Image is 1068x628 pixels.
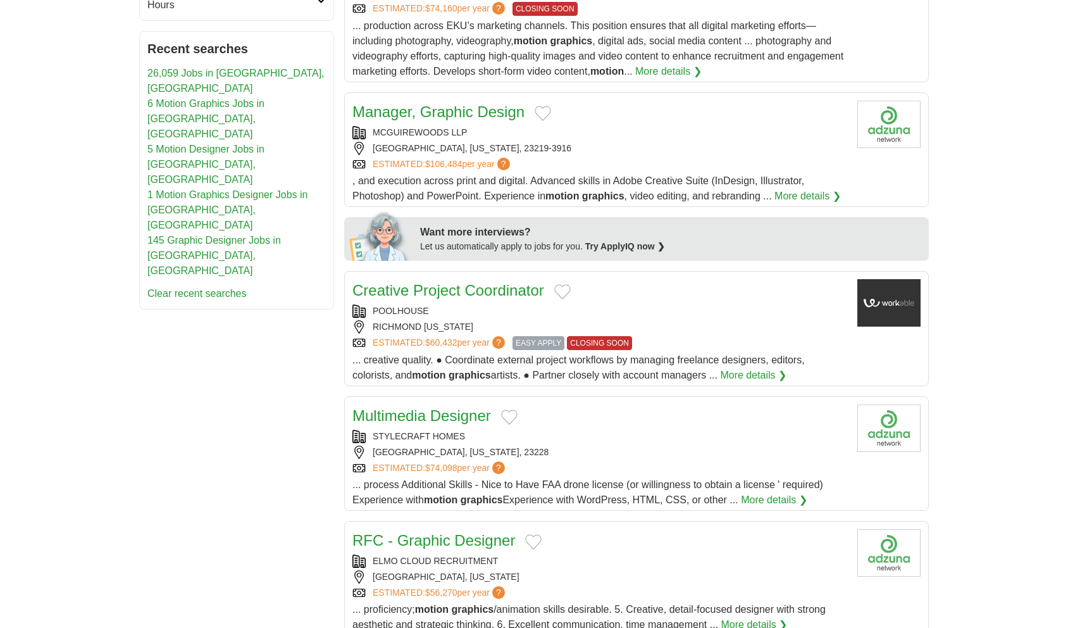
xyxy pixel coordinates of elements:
[857,101,921,148] img: Company logo
[147,189,307,230] a: 1 Motion Graphics Designer Jobs in [GEOGRAPHIC_DATA], [GEOGRAPHIC_DATA]
[554,284,571,299] button: Add to favorite jobs
[352,20,843,77] span: ... production across EKU’s marketing channels. This position ensures that all digital marketing ...
[412,370,445,380] strong: motion
[373,462,507,475] a: ESTIMATED:$74,098per year?
[352,446,847,459] div: [GEOGRAPHIC_DATA], [US_STATE], 23228
[147,68,325,94] a: 26,059 Jobs in [GEOGRAPHIC_DATA], [GEOGRAPHIC_DATA]
[147,144,264,185] a: 5 Motion Designer Jobs in [GEOGRAPHIC_DATA], [GEOGRAPHIC_DATA]
[720,368,786,383] a: More details ❯
[373,586,507,600] a: ESTIMATED:$56,270per year?
[741,493,807,508] a: More details ❯
[352,175,804,201] span: , and execution across print and digital. Advanced skills in Adobe Creative Suite (InDesign, Illu...
[352,282,544,299] a: Creative Project Coordinator
[349,210,411,261] img: apply-iq-scientist.png
[512,2,578,16] span: CLOSING SOON
[635,64,702,79] a: More details ❯
[425,159,462,169] span: $106,484
[147,235,281,276] a: 145 Graphic Designer Jobs in [GEOGRAPHIC_DATA], [GEOGRAPHIC_DATA]
[352,355,805,380] span: ... creative quality. ● Coordinate external project workflows by managing freelance designers, ed...
[424,494,457,505] strong: motion
[512,336,564,350] span: EASY APPLY
[497,158,510,170] span: ?
[352,532,515,549] a: RFC - Graphic Designer
[352,305,847,318] div: POOLHOUSE
[582,191,624,201] strong: graphics
[147,98,264,139] a: 6 Motion Graphics Jobs in [GEOGRAPHIC_DATA], [GEOGRAPHIC_DATA]
[373,158,512,171] a: ESTIMATED:$106,484per year?
[147,288,247,299] a: Clear recent searches
[451,604,494,615] strong: graphics
[415,604,449,615] strong: motion
[535,106,551,121] button: Add to favorite jobs
[590,66,624,77] strong: motion
[857,529,921,577] img: Company logo
[352,479,823,505] span: ... process Additional Skills - Nice to Have FAA drone license (or willingness to obtain a licens...
[425,3,457,13] span: $74,160
[425,463,457,473] span: $74,098
[585,241,665,251] a: Try ApplyIQ now ❯
[550,35,592,46] strong: graphics
[514,35,547,46] strong: motion
[492,586,505,599] span: ?
[545,191,579,201] strong: motion
[461,494,503,505] strong: graphics
[492,336,505,349] span: ?
[425,337,457,348] span: $60,432
[567,336,632,350] span: CLOSING SOON
[352,126,847,139] div: MCGUIREWOODS LLP
[352,103,525,120] a: Manager, Graphic Design
[425,587,457,598] span: $56,270
[492,462,505,474] span: ?
[352,142,847,155] div: [GEOGRAPHIC_DATA], [US_STATE], 23219-3916
[352,555,847,568] div: ELMO CLOUD RECRUITMENT
[420,240,921,253] div: Let us automatically apply to jobs for you.
[492,2,505,15] span: ?
[774,189,841,204] a: More details ❯
[352,320,847,334] div: RICHMOND [US_STATE]
[352,407,491,424] a: Multimedia Designer
[857,405,921,452] img: Company logo
[857,279,921,327] img: Company logo
[352,570,847,584] div: [GEOGRAPHIC_DATA], [US_STATE]
[373,2,507,16] a: ESTIMATED:$74,160per year?
[352,430,847,443] div: STYLECRAFT HOMES
[501,410,518,425] button: Add to favorite jobs
[525,534,542,549] button: Add to favorite jobs
[373,336,507,350] a: ESTIMATED:$60,432per year?
[449,370,491,380] strong: graphics
[420,225,921,240] div: Want more interviews?
[147,39,326,58] h2: Recent searches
